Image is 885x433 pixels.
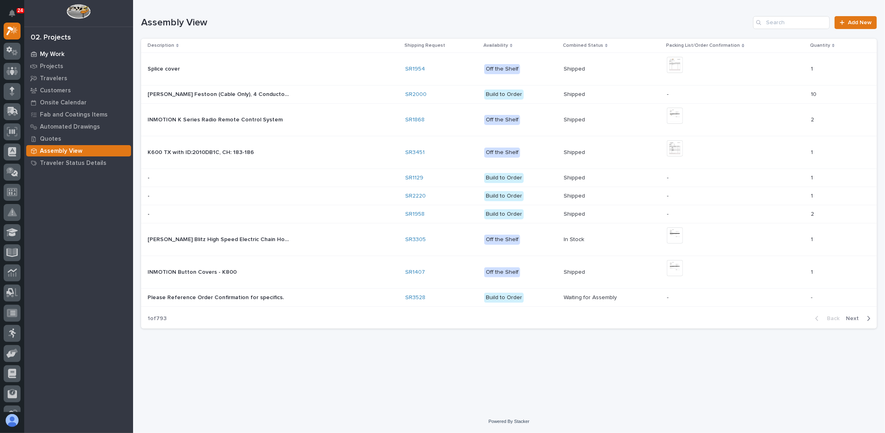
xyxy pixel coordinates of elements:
p: Please Reference Order Confirmation for specifics. [148,293,285,301]
p: Shipping Request [404,41,445,50]
div: Off the Shelf [484,64,520,74]
p: Splice cover [148,64,181,73]
a: Onsite Calendar [24,96,133,108]
tr: -- SR1958 Build to OrderShippedShipped -22 [141,205,877,223]
div: Build to Order [484,293,524,303]
p: Customers [40,87,71,94]
p: Shipped [564,173,587,181]
tr: Splice coverSplice cover SR1954 Off the ShelfShippedShipped 11 [141,53,877,85]
button: Back [809,315,843,322]
div: 02. Projects [31,33,71,42]
a: Customers [24,84,133,96]
p: 1 [811,235,814,243]
a: SR2000 [405,91,427,98]
p: - [667,175,804,181]
a: My Work [24,48,133,60]
p: Starke Festoon (Cable Only), 4 Conductor, 14 AWG, 100' Length [148,90,290,98]
div: Build to Order [484,90,524,100]
a: Automated Drawings [24,121,133,133]
p: - [148,209,151,218]
button: Notifications [4,5,21,22]
p: 10 [811,90,818,98]
p: - [148,173,151,181]
p: Shipped [564,64,587,73]
p: - [148,191,151,200]
span: Next [846,315,864,322]
span: Add New [848,20,872,25]
a: SR1868 [405,117,425,123]
tr: [PERSON_NAME] Festoon (Cable Only), 4 Conductor, 14 AWG, 100' Length[PERSON_NAME] Festoon (Cable ... [141,85,877,104]
p: INMOTION Button Covers - K800 [148,267,238,276]
p: 1 [811,173,814,181]
p: 2 [811,115,816,123]
p: Shipped [564,209,587,218]
tr: -- SR2220 Build to OrderShippedShipped -11 [141,187,877,205]
a: SR2220 [405,193,426,200]
a: SR1958 [405,211,425,218]
h1: Assembly View [141,17,750,29]
a: SR3451 [405,149,425,156]
a: Add New [835,16,877,29]
div: Build to Order [484,191,524,201]
p: 24 [18,8,23,13]
p: - [667,294,804,301]
input: Search [753,16,830,29]
a: Travelers [24,72,133,84]
button: Next [843,315,877,322]
p: Projects [40,63,63,70]
p: - [667,193,804,200]
p: Shipped [564,191,587,200]
p: 1 [811,191,814,200]
a: SR1129 [405,175,423,181]
p: - [811,293,814,301]
a: SR3305 [405,236,426,243]
tr: INMOTION Button Covers - K800INMOTION Button Covers - K800 SR1407 Off the ShelfShippedShipped 11 [141,256,877,289]
p: 1 of 793 [141,309,173,329]
div: Off the Shelf [484,148,520,158]
p: Waiting for Assembly [564,293,618,301]
p: 2 [811,209,816,218]
p: My Work [40,51,65,58]
a: Powered By Stacker [489,419,529,424]
button: users-avatar [4,412,21,429]
a: Fab and Coatings Items [24,108,133,121]
p: - [667,211,804,218]
tr: -- SR1129 Build to OrderShippedShipped -11 [141,169,877,187]
p: 1 [811,64,814,73]
p: Shipped [564,267,587,276]
p: 1 [811,267,814,276]
p: Description [148,41,174,50]
p: Assembly View [40,148,82,155]
p: Traveler Status Details [40,160,106,167]
a: SR3528 [405,294,425,301]
a: Traveler Status Details [24,157,133,169]
div: Build to Order [484,209,524,219]
tr: [PERSON_NAME] Blitz High Speed Electric Chain Hoist - An easy-to-use electric chain hoist that wi... [141,223,877,256]
p: K600 TX with ID:2010DB1C, CH: 183-186 [148,148,256,156]
p: Quotes [40,135,61,143]
p: Shipped [564,115,587,123]
div: Build to Order [484,173,524,183]
a: SR1954 [405,66,425,73]
p: Shipped [564,90,587,98]
img: Workspace Logo [67,4,90,19]
div: Notifications24 [10,10,21,23]
p: Travelers [40,75,67,82]
p: Starke Blitz High Speed Electric Chain Hoist - An easy-to-use electric chain hoist that will quic... [148,235,290,243]
p: Automated Drawings [40,123,100,131]
p: - [667,91,804,98]
div: Off the Shelf [484,267,520,277]
p: Fab and Coatings Items [40,111,108,119]
p: Onsite Calendar [40,99,87,106]
a: Assembly View [24,145,133,157]
span: Back [822,315,839,322]
a: Projects [24,60,133,72]
div: Off the Shelf [484,115,520,125]
a: Quotes [24,133,133,145]
div: Off the Shelf [484,235,520,245]
p: Combined Status [563,41,603,50]
p: INMOTION K Series Radio Remote Control System [148,115,284,123]
p: Shipped [564,148,587,156]
tr: Please Reference Order Confirmation for specifics.Please Reference Order Confirmation for specifi... [141,289,877,307]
